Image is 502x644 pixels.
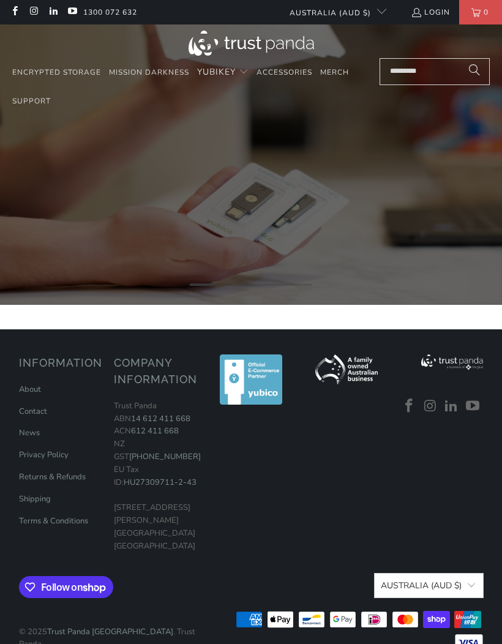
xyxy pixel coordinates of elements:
[239,283,263,286] li: Page dot 3
[443,399,461,414] a: Trust Panda Australia on LinkedIn
[19,515,88,526] a: Terms & Conditions
[114,400,197,553] p: Trust Panda ABN ACN NZ GST EU Tax ID: [STREET_ADDRESS][PERSON_NAME] [GEOGRAPHIC_DATA] [GEOGRAPHIC...
[411,6,450,19] a: Login
[131,425,179,436] a: 612 411 668
[257,58,312,87] a: Accessories
[197,58,249,87] summary: YubiKey
[257,67,312,77] span: Accessories
[48,7,58,17] a: Trust Panda Australia on LinkedIn
[189,31,314,56] img: Trust Panda Australia
[12,58,101,87] a: Encrypted Storage
[197,66,236,78] span: YubiKey
[288,283,312,286] li: Page dot 5
[131,413,190,424] a: 14 612 411 668
[109,58,189,87] a: Mission Darkness
[464,399,482,414] a: Trust Panda Australia on YouTube
[214,283,239,286] li: Page dot 2
[12,58,359,116] nav: Translation missing: en.navigation.header.main_nav
[19,471,86,482] a: Returns & Refunds
[400,399,419,414] a: Trust Panda Australia on Facebook
[129,451,201,462] a: [PHONE_NUMBER]
[12,87,51,116] a: Support
[459,58,490,85] button: Search
[19,427,40,438] a: News
[12,67,101,77] span: Encrypted Storage
[19,406,47,417] a: Contact
[67,7,77,17] a: Trust Panda Australia on YouTube
[320,58,349,87] a: Merch
[320,67,349,77] span: Merch
[374,573,483,598] button: Australia (AUD $)
[421,399,440,414] a: Trust Panda Australia on Instagram
[190,283,214,286] li: Page dot 1
[263,283,288,286] li: Page dot 4
[19,449,69,460] a: Privacy Policy
[109,67,189,77] span: Mission Darkness
[124,477,197,488] a: HU27309711-2-43
[12,96,51,106] span: Support
[9,7,20,17] a: Trust Panda Australia on Facebook
[47,626,173,637] a: Trust Panda [GEOGRAPHIC_DATA]
[83,6,137,19] a: 1300 072 632
[19,493,51,504] a: Shipping
[19,384,41,395] a: About
[28,7,39,17] a: Trust Panda Australia on Instagram
[380,58,490,85] input: Search...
